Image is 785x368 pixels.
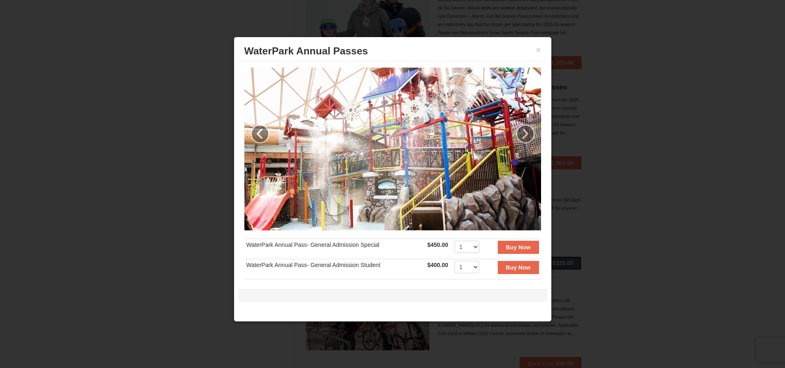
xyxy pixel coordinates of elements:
h3: WaterPark Annual Passes [244,45,541,57]
td: WaterPark Annual Pass- General Admission Special [244,239,425,259]
button: Buy Now [498,241,539,254]
strong: $450.00 [427,241,448,248]
button: × [536,46,541,54]
strong: Buy Now [506,264,531,271]
td: WaterPark Annual Pass- General Admission Student [244,259,425,279]
button: Buy Now [498,261,539,274]
a: › [516,124,535,143]
button: Buy Now [498,281,539,294]
strong: Buy Now [506,244,531,251]
strong: $400.00 [427,262,448,268]
td: WaterPark Annual Pass- Gold Card or Property Owner Adult [244,279,425,299]
a: ‹ [251,124,269,143]
img: 6619937-36-230dbc92.jpg [244,68,541,230]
